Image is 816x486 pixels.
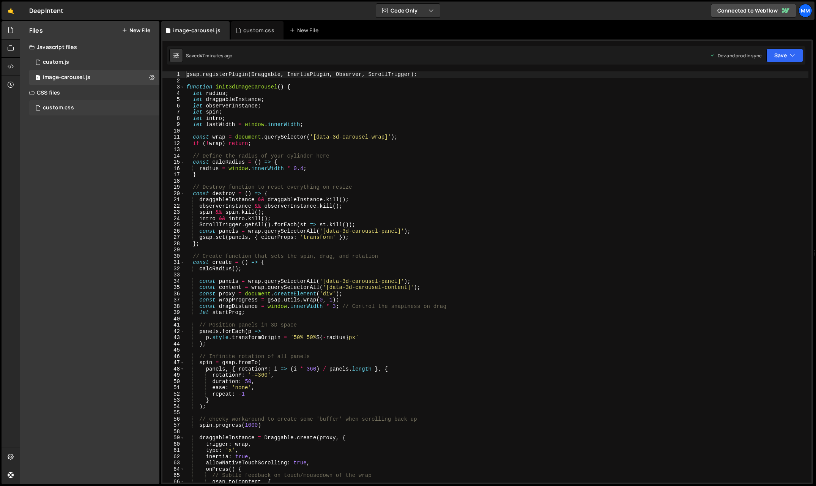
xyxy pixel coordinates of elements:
div: 65 [162,472,185,479]
div: Dev and prod in sync [710,52,762,59]
div: 16 [162,166,185,172]
div: 30 [162,253,185,260]
div: 3 [162,84,185,90]
div: custom.css [243,27,274,34]
div: 34 [162,278,185,285]
div: 26 [162,228,185,235]
div: 64 [162,466,185,473]
div: 51 [162,385,185,391]
div: 14 [162,153,185,159]
div: 9 [162,121,185,128]
div: 17 [162,172,185,178]
div: 49 [162,372,185,379]
div: 10 [162,128,185,134]
div: 8 [162,115,185,122]
div: 57 [162,422,185,429]
div: 56 [162,416,185,423]
div: 18 [162,178,185,185]
div: 42 [162,328,185,335]
div: 54 [162,404,185,410]
div: 21 [162,197,185,203]
div: 39 [162,309,185,316]
div: image-carousel.js [43,74,90,81]
div: 48 [162,366,185,372]
div: 45 [162,347,185,353]
div: 16711/45677.css [29,100,159,115]
div: 40 [162,316,185,322]
h2: Files [29,26,43,35]
div: 43 [162,335,185,341]
div: 52 [162,391,185,398]
div: 25 [162,222,185,228]
div: 24 [162,216,185,222]
button: Code Only [376,4,440,17]
div: 6 [162,103,185,109]
a: 🤙 [2,2,20,20]
a: Connected to Webflow [711,4,796,17]
div: 35 [162,284,185,291]
div: 58 [162,429,185,435]
div: 13 [162,147,185,153]
button: Save [766,49,803,62]
div: 46 [162,353,185,360]
div: 62 [162,454,185,460]
div: custom.js [43,59,69,66]
div: 60 [162,441,185,448]
div: 53 [162,397,185,404]
div: 15 [162,159,185,166]
div: 27 [162,234,185,241]
div: 1 [162,71,185,78]
div: 28 [162,241,185,247]
div: 61 [162,447,185,454]
div: 5 [162,96,185,103]
div: 55 [162,410,185,416]
div: 19 [162,184,185,191]
div: 32 [162,266,185,272]
div: image-carousel.js [29,70,159,85]
div: DeepIntent [29,6,64,15]
div: 33 [162,272,185,278]
div: New File [290,27,321,34]
div: image-carousel.js [173,27,221,34]
div: 36 [162,291,185,297]
div: 47 [162,360,185,366]
div: 41 [162,322,185,328]
div: 11 [162,134,185,140]
div: custom.css [43,104,74,111]
div: 12 [162,140,185,147]
div: 47 minutes ago [200,52,232,59]
div: 37 [162,297,185,303]
div: 38 [162,303,185,310]
button: New File [122,27,150,33]
div: 22 [162,203,185,210]
div: 44 [162,341,185,347]
span: 1 [36,75,40,81]
a: mm [799,4,812,17]
div: 50 [162,379,185,385]
div: 2 [162,78,185,84]
div: Saved [186,52,232,59]
div: Javascript files [20,39,159,55]
div: 59 [162,435,185,441]
div: 7 [162,109,185,115]
div: 4 [162,90,185,97]
div: 66 [162,479,185,485]
div: CSS files [20,85,159,100]
div: 31 [162,259,185,266]
div: 20 [162,191,185,197]
div: 29 [162,247,185,253]
div: 63 [162,460,185,466]
div: 16711/45679.js [29,55,159,70]
div: 23 [162,209,185,216]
